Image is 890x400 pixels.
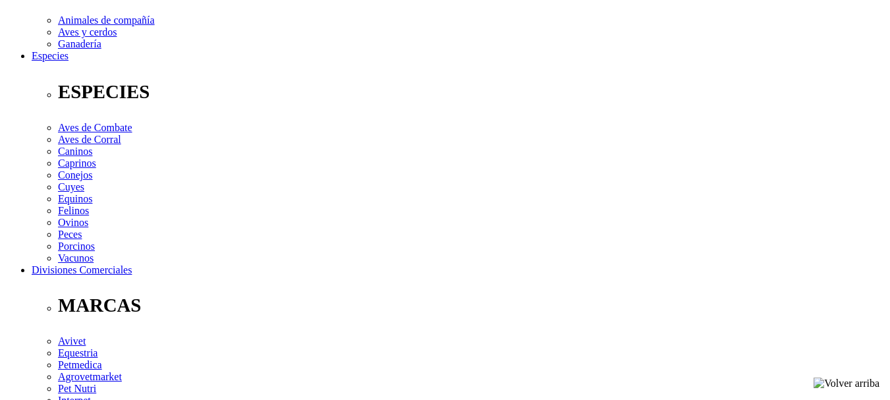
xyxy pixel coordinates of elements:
a: Peces [58,229,82,240]
a: Caprinos [58,157,96,169]
img: Volver arriba [814,378,879,389]
a: Aves y cerdos [58,26,117,38]
a: Equinos [58,193,92,204]
p: ESPECIES [58,81,885,103]
a: Aves de Combate [58,122,132,133]
a: Aves de Corral [58,134,121,145]
a: Animales de compañía [58,14,155,26]
a: Ganadería [58,38,101,49]
a: Conejos [58,169,92,181]
a: Vacunos [58,252,94,264]
a: Felinos [58,205,89,216]
a: Cuyes [58,181,84,192]
a: Porcinos [58,241,95,252]
p: MARCAS [58,295,885,316]
a: Caninos [58,146,92,157]
a: Ovinos [58,217,88,228]
a: Especies [32,50,69,61]
iframe: Brevo live chat [7,257,227,393]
